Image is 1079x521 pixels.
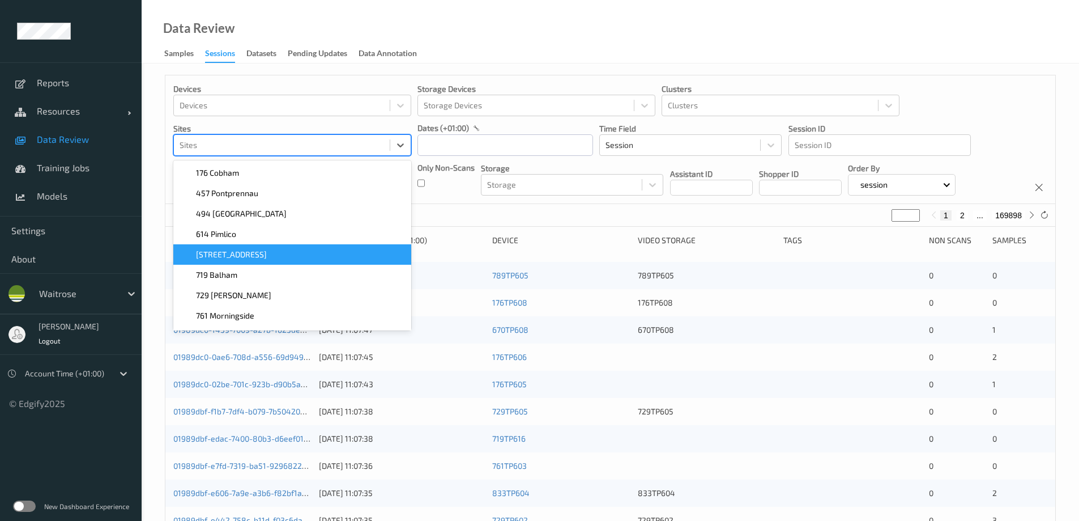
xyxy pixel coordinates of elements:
span: 0 [929,461,933,471]
button: 1 [940,210,952,221]
div: [DATE] 11:07:38 [319,406,484,417]
span: 0 [929,270,933,280]
span: 176 Cobham [196,167,239,179]
a: 01989dc0-0ae6-708d-a556-69d9492f0422 [173,352,330,362]
span: 719 Balham [196,269,237,281]
span: 1 [992,325,996,334]
p: session [856,179,892,190]
div: Device [492,235,630,246]
span: 0 [929,352,933,362]
div: [DATE] 11:07:45 [319,351,484,363]
p: Only Non-Scans [417,162,475,173]
span: 0 [929,406,933,416]
p: dates (+01:00) [417,122,469,134]
p: Storage [481,163,663,174]
p: Devices [173,83,411,95]
span: 0 [992,461,997,471]
p: Clusters [662,83,899,95]
span: 0 [992,298,997,307]
span: 0 [929,488,933,498]
div: Samples [164,48,194,62]
div: 729TP605 [638,406,775,417]
div: Data Review [163,23,234,34]
div: Video Storage [638,235,775,246]
a: Data Annotation [359,46,428,62]
button: 169898 [992,210,1025,221]
span: 729 [PERSON_NAME] [196,290,271,301]
a: Datasets [246,46,288,62]
a: 719TP616 [492,434,526,443]
a: 176TP605 [492,379,527,389]
div: 670TP608 [638,324,775,336]
div: 789TP605 [638,270,775,281]
div: [DATE] 11:07:35 [319,488,484,499]
span: 614 Pimlico [196,228,236,240]
span: 0 [929,325,933,334]
span: 0 [992,434,997,443]
a: 01989dbf-f1b7-7df4-b079-7b50420bccff [173,406,318,416]
button: 2 [957,210,968,221]
a: 789TP605 [492,270,528,280]
div: Pending Updates [288,48,347,62]
span: 0 [929,379,933,389]
div: 833TP604 [638,488,775,499]
span: 0 [992,406,997,416]
span: 1 [992,379,996,389]
span: 2 [992,352,997,362]
p: Order By [848,163,956,174]
div: Datasets [246,48,276,62]
span: [STREET_ADDRESS] [196,249,267,260]
a: 176TP608 [492,298,527,307]
span: 457 Pontprennau [196,188,258,199]
div: Non Scans [929,235,984,246]
a: Sessions [205,46,246,63]
a: 01989dbf-edac-7400-80b3-d6eef014416e [173,434,326,443]
a: 670TP608 [492,325,528,334]
div: [DATE] 11:07:36 [319,460,484,472]
p: Shopper ID [759,168,842,180]
p: Sites [173,123,411,134]
div: Tags [783,235,921,246]
a: 01989dbf-e606-7a9e-a3b6-f82bf1a5ebd0 [173,488,325,498]
a: 01989dc0-02be-701c-923b-d90b5a4ad571 [173,379,327,389]
div: [DATE] 11:07:38 [319,433,484,444]
div: Sessions [205,48,235,63]
a: 01989dbf-e7fd-7319-ba51-929682243095 [173,461,325,471]
span: 0 [929,298,933,307]
a: 833TP604 [492,488,530,498]
p: Session ID [788,123,971,134]
button: ... [973,210,987,221]
a: 729TP605 [492,406,528,416]
a: Samples [164,46,205,62]
div: [DATE] 11:07:43 [319,379,484,390]
p: Storage Devices [417,83,655,95]
p: Assistant ID [670,168,753,180]
span: 494 [GEOGRAPHIC_DATA] [196,208,287,219]
a: Pending Updates [288,46,359,62]
a: 761TP603 [492,461,527,471]
div: Samples [992,235,1047,246]
div: 176TP608 [638,297,775,308]
span: 0 [992,270,997,280]
p: Time Field [599,123,782,134]
span: 2 [992,488,997,498]
span: 761 Morningside [196,310,254,321]
a: 176TP606 [492,352,527,362]
div: Data Annotation [359,48,417,62]
span: 0 [929,434,933,443]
